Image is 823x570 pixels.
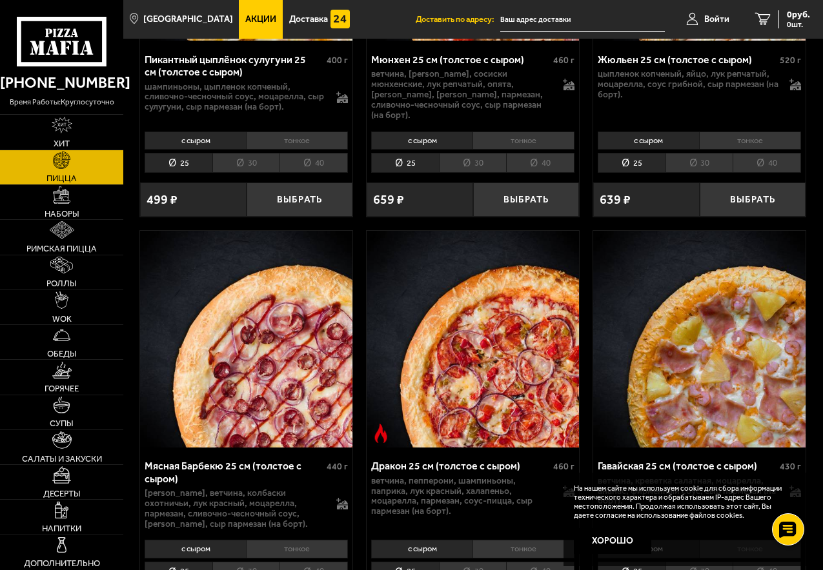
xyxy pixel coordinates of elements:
span: Горячее [45,384,79,393]
span: Войти [704,15,729,24]
span: 520 г [780,55,801,66]
div: Жюльен 25 см (толстое с сыром) [598,54,777,66]
p: [PERSON_NAME], ветчина, колбаски охотничьи, лук красный, моцарелла, пармезан, сливочно-чесночный ... [145,488,328,529]
button: Выбрать [247,182,353,217]
p: цыпленок копченый, яйцо, лук репчатый, моцарелла, соус грибной, сыр пармезан (на борт). [598,69,781,100]
div: Мясная Барбекю 25 см (толстое с сыром) [145,460,323,484]
span: Римская пицца [26,244,97,253]
p: ветчина, [PERSON_NAME], сосиски мюнхенские, лук репчатый, опята, [PERSON_NAME], [PERSON_NAME], па... [371,69,554,121]
li: 40 [733,153,801,173]
div: Дракон 25 см (толстое с сыром) [371,460,550,472]
span: Дополнительно [24,559,100,567]
span: Доставка [289,15,328,24]
li: 30 [212,153,280,173]
p: ветчина, пепперони, шампиньоны, паприка, лук красный, халапеньо, моцарелла, пармезан, соус-пицца,... [371,476,554,517]
img: Дракон 25 см (толстое с сыром) [367,231,579,447]
span: Напитки [42,524,81,533]
span: Пицца [46,174,77,182]
span: Хит [54,139,70,148]
span: 0 шт. [787,21,810,28]
li: 25 [598,153,666,173]
span: 659 ₽ [373,193,404,206]
span: 499 ₽ [147,193,178,206]
li: с сыром [145,540,246,558]
li: тонкое [246,540,348,558]
span: Роллы [46,279,77,288]
img: Острое блюдо [371,424,391,443]
li: тонкое [246,132,348,150]
li: с сыром [598,132,699,150]
img: Гавайская 25 см (толстое с сыром) [593,231,806,447]
span: 0 руб. [787,10,810,19]
li: с сыром [371,132,472,150]
input: Ваш адрес доставки [500,8,665,32]
span: WOK [52,315,72,323]
p: На нашем сайте мы используем cookie для сбора информации технического характера и обрабатываем IP... [574,484,791,520]
div: Мюнхен 25 см (толстое с сыром) [371,54,550,66]
a: Острое блюдоДракон 25 см (толстое с сыром) [367,231,579,447]
span: Акции [245,15,276,24]
li: с сыром [145,132,246,150]
li: тонкое [699,132,801,150]
span: 460 г [553,461,574,472]
span: Салаты и закуски [22,455,102,463]
button: Выбрать [700,182,806,217]
span: 440 г [327,461,348,472]
span: [GEOGRAPHIC_DATA] [143,15,233,24]
p: шампиньоны, цыпленок копченый, сливочно-чесночный соус, моцарелла, сыр сулугуни, сыр пармезан (на... [145,82,328,113]
li: тонкое [472,132,574,150]
li: тонкое [472,540,574,558]
span: Супы [50,419,74,427]
span: Обеды [47,349,77,358]
li: 40 [506,153,574,173]
div: Гавайская 25 см (толстое с сыром) [598,460,777,472]
button: Выбрать [473,182,580,217]
span: 460 г [553,55,574,66]
img: Мясная Барбекю 25 см (толстое с сыром) [140,231,352,447]
span: Наборы [45,210,79,218]
li: 30 [666,153,733,173]
div: Пикантный цыплёнок сулугуни 25 см (толстое с сыром) [145,54,323,78]
span: 639 ₽ [600,193,631,206]
img: 15daf4d41897b9f0e9f617042186c801.svg [330,10,350,29]
span: Доставить по адресу: [416,15,500,24]
li: 30 [439,153,507,173]
span: Десерты [43,489,81,498]
button: Хорошо [574,528,651,554]
span: 400 г [327,55,348,66]
li: 25 [371,153,439,173]
span: 430 г [780,461,801,472]
li: с сыром [371,540,472,558]
li: 40 [279,153,348,173]
li: 25 [145,153,212,173]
